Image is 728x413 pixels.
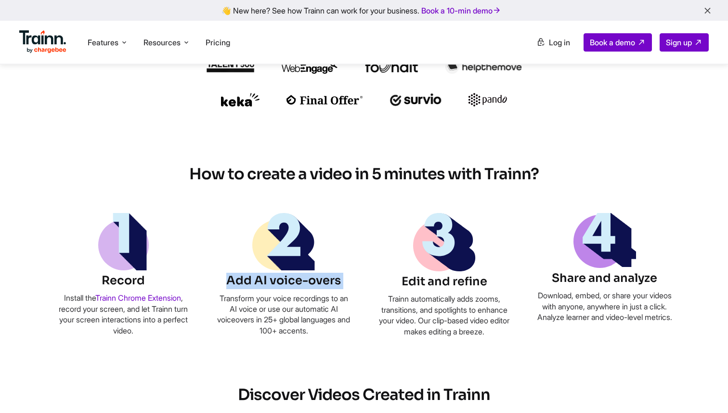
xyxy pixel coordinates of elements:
a: Log in [531,34,576,51]
p: Transform your voice recordings to an AI voice or use our automatic AI voiceovers in 25+ global l... [216,293,351,336]
iframe: Chat Widget [680,367,728,413]
img: talent500 logo [206,61,254,73]
img: Trainn Logo [19,30,66,53]
h6: Edit and refine [377,274,512,290]
img: webengage logo [282,60,338,74]
img: step-two | | Video creation | Online video creator | Online video editor [252,213,315,270]
a: Book a demo [584,33,652,52]
a: Book a 10-min demo [419,4,503,17]
a: Pricing [206,38,230,47]
span: Log in [549,38,570,47]
p: Download, embed, or share your videos with anyone, anywhere in just a click. Analyze learner and ... [537,290,672,322]
span: Features [88,37,118,48]
h2: Discover Videos Created in Trainn [183,385,545,405]
img: pando logo [468,93,507,107]
img: step-three | | Video creation | Online video creator | Online video editor [413,213,476,271]
a: Trainn Chrome Extension [95,293,181,303]
img: step-one | | Video creation | Online video creator | Online video editor [98,213,149,270]
p: Trainn automatically adds zooms, transitions, and spotlights to enhance your video. Our clip-base... [377,293,512,337]
div: 👋 New here? See how Trainn can work for your business. [6,6,722,15]
img: keka logo [221,93,260,107]
span: Resources [143,37,181,48]
span: Sign up [666,38,692,47]
img: finaloffer logo [286,95,363,105]
img: step-four | | Video creation | Online video creator | Online video editor [573,213,636,268]
img: foundit logo [364,61,418,73]
img: helpthemove logo [445,60,522,74]
a: Sign up [660,33,709,52]
img: survio logo [390,93,442,106]
h2: How to create a video in 5 minutes with Trainn? [162,164,566,185]
h6: Record [56,273,191,289]
p: Install the , record your screen, and let Trainn turn your screen interactions into a perfect video. [56,293,191,336]
h6: Share and analyze [537,270,672,287]
span: Book a demo [590,38,635,47]
h6: Add AI voice-overs [216,273,351,289]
